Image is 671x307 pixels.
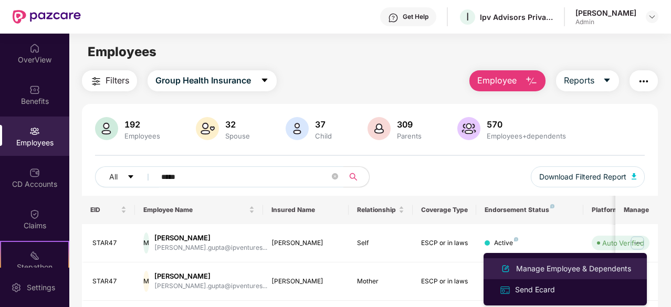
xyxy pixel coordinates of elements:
[525,75,538,88] img: svg+xml;base64,PHN2ZyB4bWxucz0iaHR0cDovL3d3dy53My5vcmcvMjAwMC9zdmciIHhtbG5zOnhsaW5rPSJodHRwOi8vd3...
[109,171,118,183] span: All
[143,232,149,253] div: M
[485,206,574,214] div: Endorsement Status
[29,167,40,178] img: svg+xml;base64,PHN2ZyBpZD0iQ0RfQWNjb3VudHMiIGRhdGEtbmFtZT0iQ0QgQWNjb3VudHMiIHhtbG5zPSJodHRwOi8vd3...
[564,74,594,87] span: Reports
[343,173,364,181] span: search
[260,76,269,86] span: caret-down
[485,132,568,140] div: Employees+dependents
[92,277,127,287] div: STAR47
[271,277,340,287] div: [PERSON_NAME]
[90,75,102,88] img: svg+xml;base64,PHN2ZyB4bWxucz0iaHR0cDovL3d3dy53My5vcmcvMjAwMC9zdmciIHdpZHRoPSIyNCIgaGVpZ2h0PSIyNC...
[480,12,553,22] div: Ipv Advisors Private Limited
[648,13,656,21] img: svg+xml;base64,PHN2ZyBpZD0iRHJvcGRvd24tMzJ4MzIiIHhtbG5zPSJodHRwOi8vd3d3LnczLm9yZy8yMDAwL3N2ZyIgd2...
[154,233,267,243] div: [PERSON_NAME]
[13,10,81,24] img: New Pazcare Logo
[637,75,650,88] img: svg+xml;base64,PHN2ZyB4bWxucz0iaHR0cDovL3d3dy53My5vcmcvMjAwMC9zdmciIHdpZHRoPSIyNCIgaGVpZ2h0PSIyNC...
[603,76,611,86] span: caret-down
[29,84,40,95] img: svg+xml;base64,PHN2ZyBpZD0iQmVuZWZpdHMiIHhtbG5zPSJodHRwOi8vd3d3LnczLm9yZy8yMDAwL3N2ZyIgd2lkdGg9Ij...
[313,119,334,130] div: 37
[82,70,137,91] button: Filters
[575,8,636,18] div: [PERSON_NAME]
[531,166,645,187] button: Download Filtered Report
[332,173,338,179] span: close-circle
[413,196,477,224] th: Coverage Type
[514,237,518,241] img: svg+xml;base64,PHN2ZyB4bWxucz0iaHR0cDovL3d3dy53My5vcmcvMjAwMC9zdmciIHdpZHRoPSI4IiBoZWlnaHQ9IjgiIH...
[11,282,22,293] img: svg+xml;base64,PHN2ZyBpZD0iU2V0dGluZy0yMHgyMCIgeG1sbnM9Imh0dHA6Ly93d3cudzMub3JnLzIwMDAvc3ZnIiB3aW...
[477,74,517,87] span: Employee
[457,117,480,140] img: svg+xml;base64,PHN2ZyB4bWxucz0iaHR0cDovL3d3dy53My5vcmcvMjAwMC9zdmciIHhtbG5zOnhsaW5rPSJodHRwOi8vd3...
[92,238,127,248] div: STAR47
[421,238,468,248] div: ESCP or in laws
[469,70,546,91] button: Employee
[550,204,554,208] img: svg+xml;base64,PHN2ZyB4bWxucz0iaHR0cDovL3d3dy53My5vcmcvMjAwMC9zdmciIHdpZHRoPSI4IiBoZWlnaHQ9IjgiIH...
[223,119,252,130] div: 32
[602,238,644,248] div: Auto Verified
[485,119,568,130] div: 570
[286,117,309,140] img: svg+xml;base64,PHN2ZyB4bWxucz0iaHR0cDovL3d3dy53My5vcmcvMjAwMC9zdmciIHhtbG5zOnhsaW5rPSJodHRwOi8vd3...
[494,238,518,248] div: Active
[313,132,334,140] div: Child
[539,171,626,183] span: Download Filtered Report
[223,132,252,140] div: Spouse
[466,10,469,23] span: I
[29,126,40,136] img: svg+xml;base64,PHN2ZyBpZD0iRW1wbG95ZWVzIiB4bWxucz0iaHR0cDovL3d3dy53My5vcmcvMjAwMC9zdmciIHdpZHRoPS...
[349,196,413,224] th: Relationship
[29,43,40,54] img: svg+xml;base64,PHN2ZyBpZD0iSG9tZSIgeG1sbnM9Imh0dHA6Ly93d3cudzMub3JnLzIwMDAvc3ZnIiB3aWR0aD0iMjAiIG...
[332,172,338,182] span: close-circle
[499,284,511,296] img: svg+xml;base64,PHN2ZyB4bWxucz0iaHR0cDovL3d3dy53My5vcmcvMjAwMC9zdmciIHdpZHRoPSIxNiIgaGVpZ2h0PSIxNi...
[143,271,149,292] div: M
[357,206,396,214] span: Relationship
[395,119,424,130] div: 309
[556,70,619,91] button: Reportscaret-down
[29,209,40,219] img: svg+xml;base64,PHN2ZyBpZD0iQ2xhaW0iIHhtbG5zPSJodHRwOi8vd3d3LnczLm9yZy8yMDAwL3N2ZyIgd2lkdGg9IjIwIi...
[95,166,159,187] button: Allcaret-down
[403,13,428,21] div: Get Help
[499,262,512,275] img: svg+xml;base64,PHN2ZyB4bWxucz0iaHR0cDovL3d3dy53My5vcmcvMjAwMC9zdmciIHhtbG5zOnhsaW5rPSJodHRwOi8vd3...
[148,70,277,91] button: Group Health Insurancecaret-down
[196,117,219,140] img: svg+xml;base64,PHN2ZyB4bWxucz0iaHR0cDovL3d3dy53My5vcmcvMjAwMC9zdmciIHhtbG5zOnhsaW5rPSJodHRwOi8vd3...
[263,196,349,224] th: Insured Name
[388,13,399,23] img: svg+xml;base64,PHN2ZyBpZD0iSGVscC0zMngzMiIgeG1sbnM9Imh0dHA6Ly93d3cudzMub3JnLzIwMDAvc3ZnIiB3aWR0aD...
[24,282,58,293] div: Settings
[395,132,424,140] div: Parents
[143,206,247,214] span: Employee Name
[357,277,404,287] div: Mother
[421,277,468,287] div: ESCP or in laws
[154,243,267,253] div: [PERSON_NAME].gupta@ipventures...
[29,250,40,261] img: svg+xml;base64,PHN2ZyB4bWxucz0iaHR0cDovL3d3dy53My5vcmcvMjAwMC9zdmciIHdpZHRoPSIyMSIgaGVpZ2h0PSIyMC...
[154,281,267,291] div: [PERSON_NAME].gupta@ipventures...
[154,271,267,281] div: [PERSON_NAME]
[122,132,162,140] div: Employees
[575,18,636,26] div: Admin
[135,196,263,224] th: Employee Name
[155,74,251,87] span: Group Health Insurance
[592,206,649,214] div: Platform Status
[357,238,404,248] div: Self
[82,196,135,224] th: EID
[513,284,557,295] div: Send Ecard
[271,238,340,248] div: [PERSON_NAME]
[368,117,391,140] img: svg+xml;base64,PHN2ZyB4bWxucz0iaHR0cDovL3d3dy53My5vcmcvMjAwMC9zdmciIHhtbG5zOnhsaW5rPSJodHRwOi8vd3...
[632,173,637,179] img: svg+xml;base64,PHN2ZyB4bWxucz0iaHR0cDovL3d3dy53My5vcmcvMjAwMC9zdmciIHhtbG5zOnhsaW5rPSJodHRwOi8vd3...
[127,173,134,182] span: caret-down
[615,196,658,224] th: Manage
[1,262,68,272] div: Stepathon
[514,263,633,274] div: Manage Employee & Dependents
[629,235,646,251] img: manageButton
[343,166,370,187] button: search
[90,206,119,214] span: EID
[106,74,129,87] span: Filters
[88,44,156,59] span: Employees
[122,119,162,130] div: 192
[95,117,118,140] img: svg+xml;base64,PHN2ZyB4bWxucz0iaHR0cDovL3d3dy53My5vcmcvMjAwMC9zdmciIHhtbG5zOnhsaW5rPSJodHRwOi8vd3...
